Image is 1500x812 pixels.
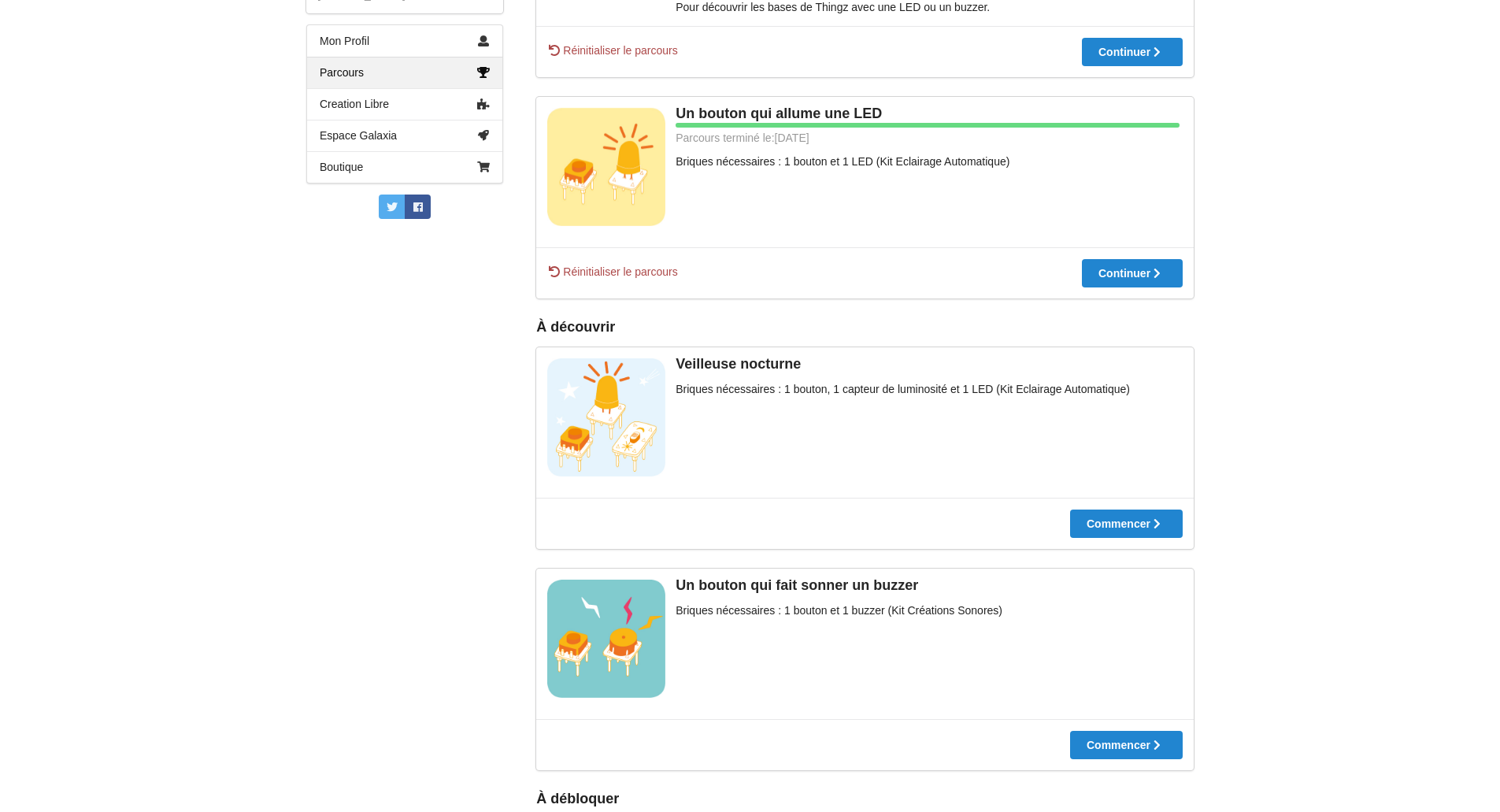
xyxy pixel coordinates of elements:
div: Commencer [1087,740,1166,751]
div: Briques nécessaires : 1 bouton et 1 LED (Kit Eclairage Automatique) [547,154,1183,169]
img: veilleuse+led+pcb+ok.jpg [547,358,665,476]
a: Espace Galaxia [307,120,502,151]
div: Continuer [1098,268,1166,279]
a: Creation Libre [307,88,502,120]
div: Parcours terminé le: [DATE] [547,130,1180,146]
img: vignettes_ve.jpg [547,580,665,698]
span: Réinitialiser le parcours [547,43,678,58]
a: Parcours [307,57,502,88]
div: Commencer [1087,518,1166,529]
div: Briques nécessaires : 1 bouton et 1 buzzer (Kit Créations Sonores) [547,603,1183,618]
span: Réinitialiser le parcours [547,264,678,280]
div: Un bouton qui fait sonner un buzzer [547,577,1183,595]
div: À découvrir [536,318,1194,336]
button: Commencer [1070,731,1183,759]
a: Boutique [307,151,502,183]
button: Continuer [1082,259,1183,287]
div: Un bouton qui allume une LED [547,105,1183,123]
button: Continuer [1082,38,1183,66]
div: Continuer [1098,46,1166,57]
div: Veilleuse nocturne [547,355,1183,373]
a: Mon Profil [307,25,502,57]
button: Commencer [1070,510,1183,538]
div: À débloquer [536,790,619,808]
img: bouton_led.jpg [547,108,665,226]
div: Briques nécessaires : 1 bouton, 1 capteur de luminosité et 1 LED (Kit Eclairage Automatique) [547,381,1183,397]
